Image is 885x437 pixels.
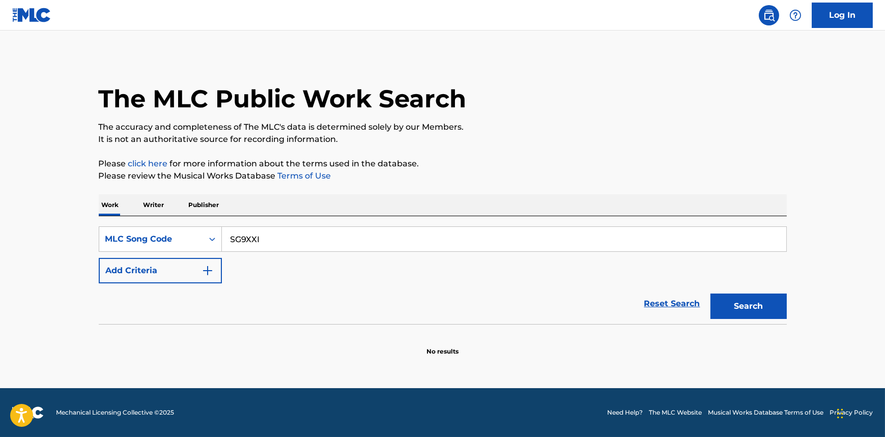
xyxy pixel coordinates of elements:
a: Musical Works Database Terms of Use [708,408,823,417]
button: Add Criteria [99,258,222,283]
a: Log In [812,3,873,28]
button: Search [710,294,787,319]
a: Reset Search [639,293,705,315]
iframe: Chat Widget [834,388,885,437]
form: Search Form [99,226,787,324]
div: MLC Song Code [105,233,197,245]
p: Work [99,194,122,216]
p: It is not an authoritative source for recording information. [99,133,787,145]
div: Help [785,5,806,25]
img: search [763,9,775,21]
p: Publisher [186,194,222,216]
a: The MLC Website [649,408,702,417]
a: Terms of Use [276,171,331,181]
p: No results [426,335,459,356]
p: The accuracy and completeness of The MLC's data is determined solely by our Members. [99,121,787,133]
p: Please review the Musical Works Database [99,170,787,182]
a: click here [128,159,168,168]
div: Drag [837,398,843,429]
img: MLC Logo [12,8,51,22]
p: Writer [140,194,167,216]
a: Public Search [759,5,779,25]
img: 9d2ae6d4665cec9f34b9.svg [202,265,214,277]
a: Need Help? [607,408,643,417]
h1: The MLC Public Work Search [99,83,467,114]
span: Mechanical Licensing Collective © 2025 [56,408,174,417]
a: Privacy Policy [830,408,873,417]
p: Please for more information about the terms used in the database. [99,158,787,170]
img: logo [12,406,44,419]
img: help [789,9,802,21]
